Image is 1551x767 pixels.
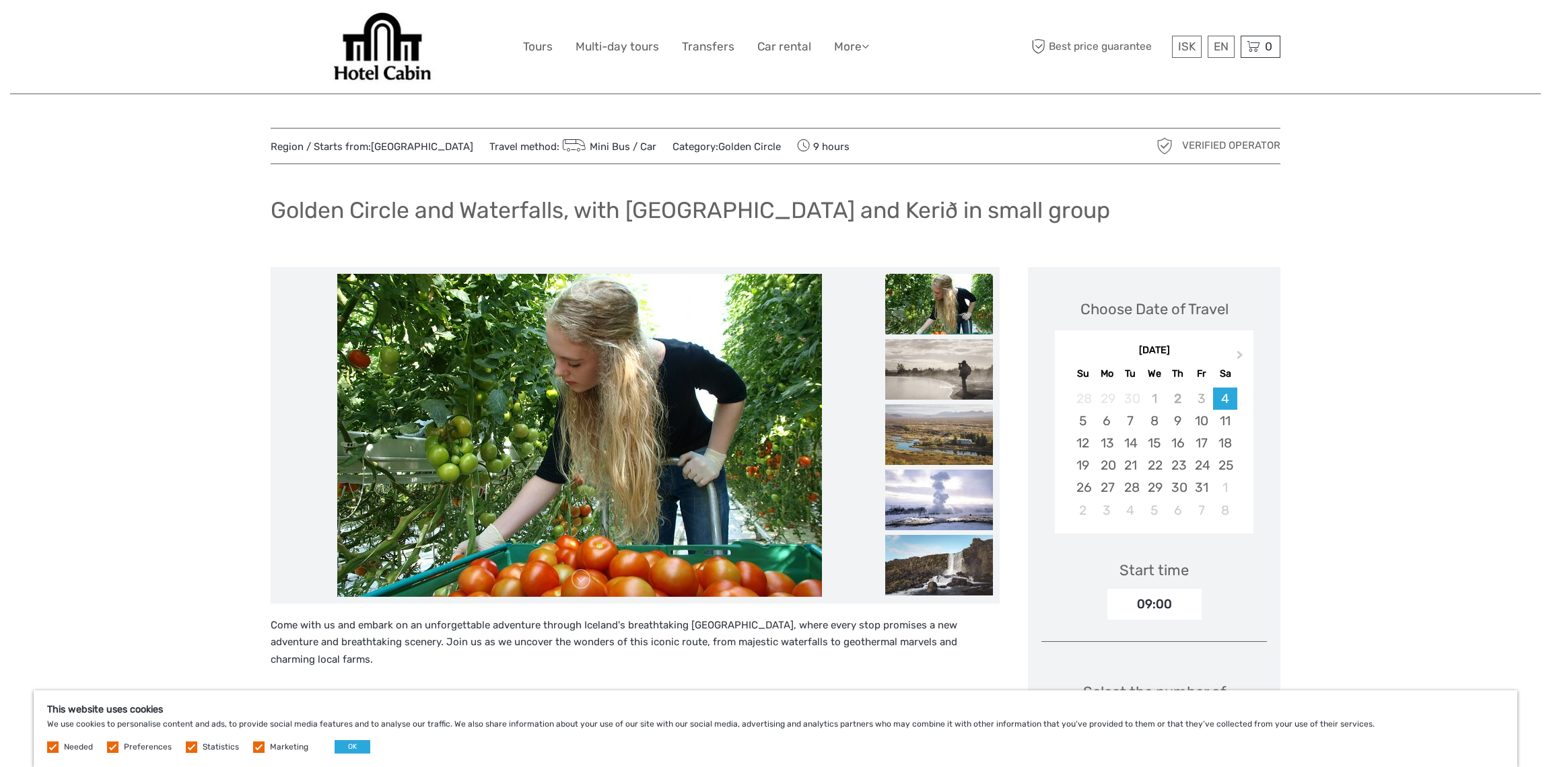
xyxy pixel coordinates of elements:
[1095,365,1119,383] div: Mo
[1080,299,1229,320] div: Choose Date of Travel
[1142,432,1166,454] div: Choose Wednesday, October 15th, 2025
[330,10,436,83] img: Our services
[1095,454,1119,476] div: Choose Monday, October 20th, 2025
[64,741,93,753] label: Needed
[1142,410,1166,432] div: Choose Wednesday, October 8th, 2025
[1166,410,1190,432] div: Choose Thursday, October 9th, 2025
[1142,476,1166,499] div: Choose Wednesday, October 29th, 2025
[270,741,308,753] label: Marketing
[1166,432,1190,454] div: Choose Thursday, October 16th, 2025
[1119,476,1142,499] div: Choose Tuesday, October 28th, 2025
[1166,454,1190,476] div: Choose Thursday, October 23rd, 2025
[1166,365,1190,383] div: Th
[1142,499,1166,521] div: Choose Wednesday, November 5th, 2025
[1142,388,1166,410] div: Not available Wednesday, October 1st, 2025
[1028,36,1169,58] span: Best price guarantee
[1182,139,1280,153] span: Verified Operator
[1190,410,1213,432] div: Choose Friday, October 10th, 2025
[1190,499,1213,521] div: Choose Friday, November 7th, 2025
[1166,388,1190,410] div: Not available Thursday, October 2nd, 2025
[673,140,781,154] span: Category:
[34,690,1517,767] div: We use cookies to personalise content and ads, to provide social media features and to analyse ou...
[1119,410,1142,432] div: Choose Tuesday, October 7th, 2025
[885,339,993,400] img: a5ec511bdb93491082ff8628d133a763_slider_thumbnail.jpg
[1190,365,1213,383] div: Fr
[1142,454,1166,476] div: Choose Wednesday, October 22nd, 2025
[1071,432,1095,454] div: Choose Sunday, October 12th, 2025
[371,141,473,153] a: [GEOGRAPHIC_DATA]
[337,274,822,597] img: 888a1715338a4fb7a2edfdb78d2bb77b_main_slider.jpg
[1190,432,1213,454] div: Choose Friday, October 17th, 2025
[1154,135,1175,157] img: verified_operator_grey_128.png
[203,741,239,753] label: Statistics
[1095,432,1119,454] div: Choose Monday, October 13th, 2025
[559,141,656,153] a: Mini Bus / Car
[1119,365,1142,383] div: Tu
[1208,36,1235,58] div: EN
[834,37,869,57] a: More
[1107,589,1202,620] div: 09:00
[1213,476,1237,499] div: Choose Saturday, November 1st, 2025
[1071,499,1095,521] div: Choose Sunday, November 2nd, 2025
[1231,347,1252,369] button: Next Month
[885,274,993,334] img: fc319edc7d5349e5846d9b56879cdabf_slider_thumbnail.jpg
[1119,560,1189,581] div: Start time
[1095,499,1119,521] div: Choose Monday, November 3rd, 2025
[1119,499,1142,521] div: Choose Tuesday, November 4th, 2025
[576,37,659,57] a: Multi-day tours
[271,617,1000,669] p: Come with us and embark on an unforgettable adventure through Iceland's breathtaking [GEOGRAPHIC_...
[682,37,734,57] a: Transfers
[155,21,171,37] button: Open LiveChat chat widget
[1095,410,1119,432] div: Choose Monday, October 6th, 2025
[523,37,553,57] a: Tours
[1190,454,1213,476] div: Choose Friday, October 24th, 2025
[1190,476,1213,499] div: Choose Friday, October 31st, 2025
[757,37,811,57] a: Car rental
[885,404,993,465] img: 21d2284d9b84461284580f3a5e74a39a_slider_thumbnail.jpg
[1071,365,1095,383] div: Su
[1095,476,1119,499] div: Choose Monday, October 27th, 2025
[1213,454,1237,476] div: Choose Saturday, October 25th, 2025
[1213,410,1237,432] div: Choose Saturday, October 11th, 2025
[489,137,656,155] span: Travel method:
[1059,388,1249,521] div: month 2025-10
[1071,454,1095,476] div: Choose Sunday, October 19th, 2025
[797,137,850,155] span: 9 hours
[124,741,172,753] label: Preferences
[1213,365,1237,383] div: Sa
[1178,40,1196,53] span: ISK
[1071,388,1095,410] div: Not available Sunday, September 28th, 2025
[1119,388,1142,410] div: Not available Tuesday, September 30th, 2025
[1166,499,1190,521] div: Choose Thursday, November 6th, 2025
[19,24,152,34] p: We're away right now. Please check back later!
[718,141,781,153] a: Golden Circle
[1071,410,1095,432] div: Choose Sunday, October 5th, 2025
[1041,682,1267,743] div: Select the number of participants
[1055,344,1253,358] div: [DATE]
[1263,40,1274,53] span: 0
[1166,476,1190,499] div: Choose Thursday, October 30th, 2025
[1119,454,1142,476] div: Choose Tuesday, October 21st, 2025
[1190,388,1213,410] div: Not available Friday, October 3rd, 2025
[1213,499,1237,521] div: Choose Saturday, November 8th, 2025
[271,140,473,154] span: Region / Starts from:
[885,470,993,530] img: fac3738c0da74e208844f1b135e88b95_slider_thumbnail.jpg
[1142,365,1166,383] div: We
[885,535,993,595] img: ce2055f15aa64298902154b741e26c4c_slider_thumbnail.jpg
[47,704,1504,715] h5: This website uses cookies
[1119,432,1142,454] div: Choose Tuesday, October 14th, 2025
[335,740,370,754] button: OK
[1213,388,1237,410] div: Choose Saturday, October 4th, 2025
[1095,388,1119,410] div: Not available Monday, September 29th, 2025
[1071,476,1095,499] div: Choose Sunday, October 26th, 2025
[1213,432,1237,454] div: Choose Saturday, October 18th, 2025
[271,196,1110,224] h1: Golden Circle and Waterfalls, with [GEOGRAPHIC_DATA] and Kerið in small group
